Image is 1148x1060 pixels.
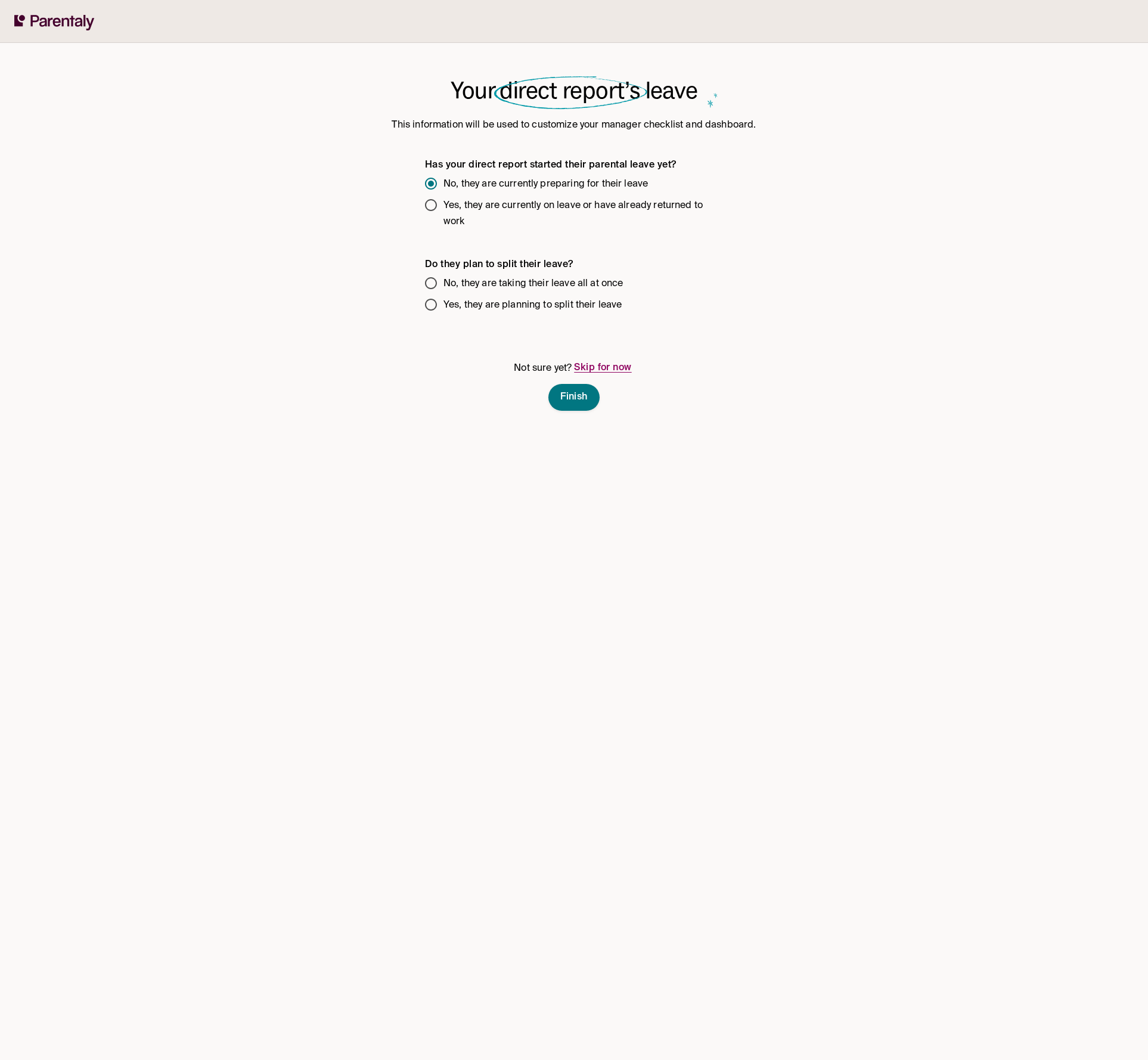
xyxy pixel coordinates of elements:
[451,76,698,106] h1: Your direct report’s
[443,276,623,292] span: No, they are taking their leave all at once
[514,352,634,384] p: Not sure yet?
[548,384,600,411] button: Finish
[443,176,648,193] span: No, they are currently preparing for their leave
[425,159,723,172] h5: Has your direct report started their parental leave yet?
[560,391,588,404] span: Finish
[443,297,622,314] span: Yes, they are planning to split their leave
[425,259,723,271] h5: Do they plan to split their leave?
[392,120,756,131] h6: This information will be used to customize your manager checklist and dashboard.
[646,76,698,105] span: leave
[443,198,713,230] span: Yes, they are currently on leave or have already returned to work
[572,352,634,384] button: Skip for now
